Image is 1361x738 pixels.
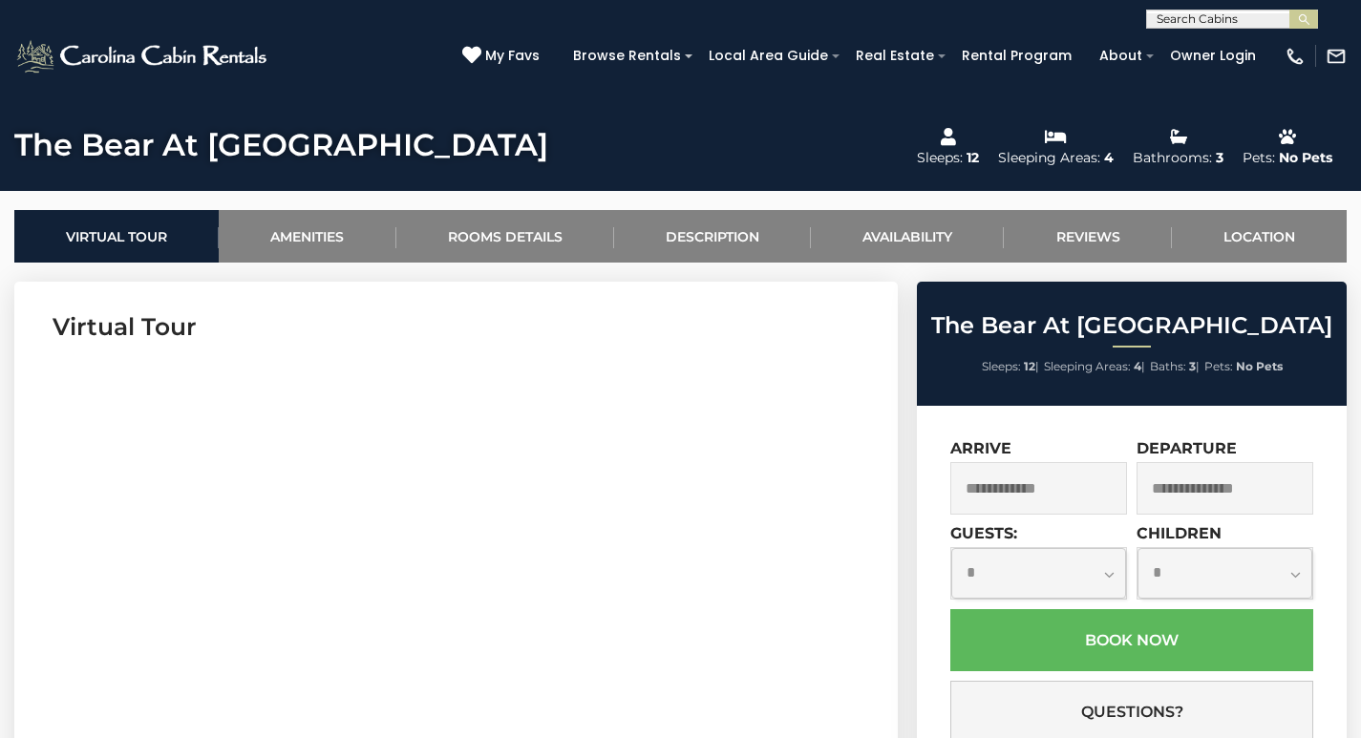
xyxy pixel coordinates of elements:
[1090,41,1152,71] a: About
[1137,439,1237,457] label: Departure
[14,210,219,263] a: Virtual Tour
[1137,524,1222,542] label: Children
[811,210,1004,263] a: Availability
[922,313,1342,338] h2: The Bear At [GEOGRAPHIC_DATA]
[1285,46,1306,67] img: phone-regular-white.png
[1134,359,1141,373] strong: 4
[1004,210,1171,263] a: Reviews
[699,41,838,71] a: Local Area Guide
[950,609,1313,671] button: Book Now
[1236,359,1283,373] strong: No Pets
[396,210,614,263] a: Rooms Details
[462,46,544,67] a: My Favs
[982,354,1039,379] li: |
[1150,354,1200,379] li: |
[950,524,1017,542] label: Guests:
[14,37,272,75] img: White-1-2.png
[53,310,860,344] h3: Virtual Tour
[485,46,540,66] span: My Favs
[952,41,1081,71] a: Rental Program
[1044,359,1131,373] span: Sleeping Areas:
[982,359,1021,373] span: Sleeps:
[564,41,691,71] a: Browse Rentals
[1044,354,1145,379] li: |
[1204,359,1233,373] span: Pets:
[950,439,1011,457] label: Arrive
[1024,359,1035,373] strong: 12
[614,210,811,263] a: Description
[1326,46,1347,67] img: mail-regular-white.png
[1189,359,1196,373] strong: 3
[219,210,395,263] a: Amenities
[846,41,944,71] a: Real Estate
[1160,41,1265,71] a: Owner Login
[1172,210,1347,263] a: Location
[1150,359,1186,373] span: Baths:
